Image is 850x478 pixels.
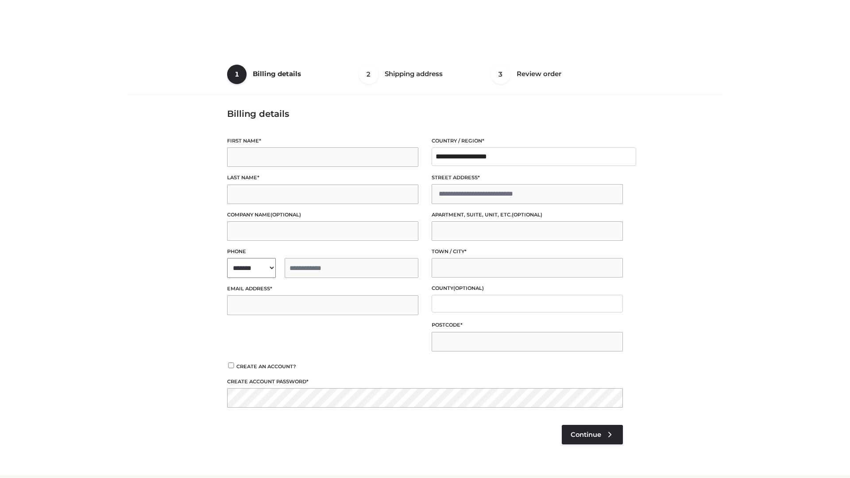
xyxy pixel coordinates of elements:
label: Postcode [432,321,623,329]
span: (optional) [512,212,542,218]
label: Company name [227,211,418,219]
input: Create an account? [227,362,235,368]
label: Last name [227,173,418,182]
span: Continue [571,431,601,439]
label: Apartment, suite, unit, etc. [432,211,623,219]
span: Create an account? [236,363,296,370]
a: Continue [562,425,623,444]
span: (optional) [270,212,301,218]
label: Town / City [432,247,623,256]
span: Billing details [253,69,301,78]
h3: Billing details [227,108,623,119]
label: First name [227,137,418,145]
span: Shipping address [385,69,443,78]
label: Phone [227,247,418,256]
label: County [432,284,623,293]
label: Country / Region [432,137,623,145]
span: 1 [227,65,247,84]
span: 2 [359,65,379,84]
span: (optional) [453,285,484,291]
span: Review order [517,69,561,78]
label: Street address [432,173,623,182]
label: Email address [227,285,418,293]
span: 3 [491,65,510,84]
label: Create account password [227,378,623,386]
